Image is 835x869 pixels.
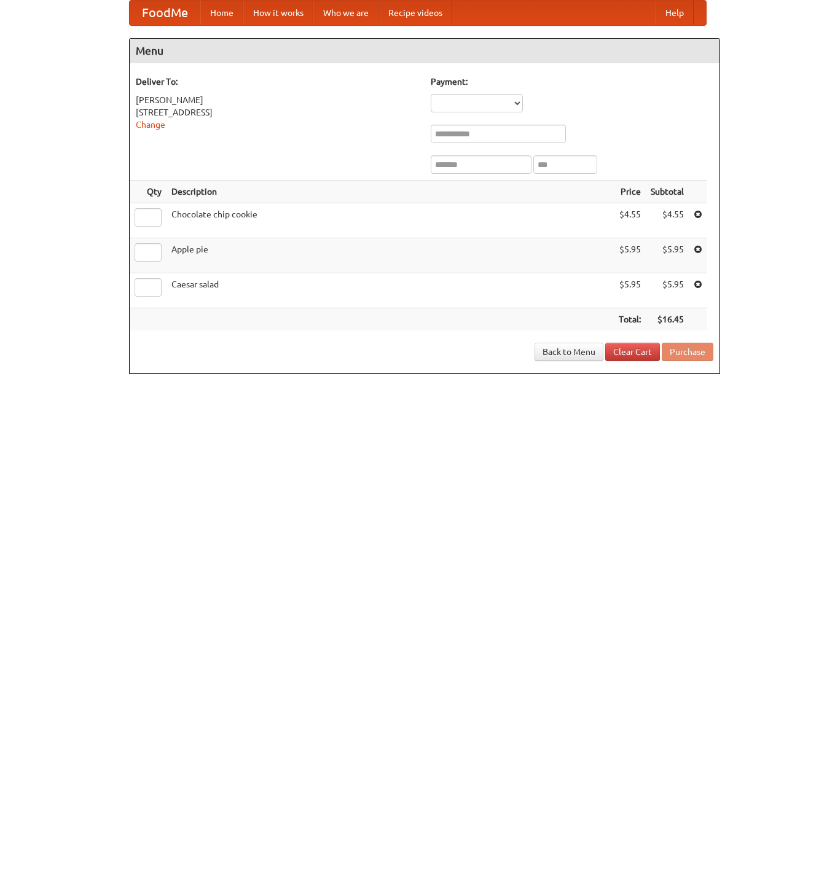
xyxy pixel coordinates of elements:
[378,1,452,25] a: Recipe videos
[646,181,689,203] th: Subtotal
[243,1,313,25] a: How it works
[167,273,614,308] td: Caesar salad
[605,343,660,361] a: Clear Cart
[167,203,614,238] td: Chocolate chip cookie
[431,76,713,88] h5: Payment:
[136,94,418,106] div: [PERSON_NAME]
[614,203,646,238] td: $4.55
[130,39,719,63] h4: Menu
[130,181,167,203] th: Qty
[200,1,243,25] a: Home
[614,273,646,308] td: $5.95
[646,203,689,238] td: $4.55
[136,76,418,88] h5: Deliver To:
[136,120,165,130] a: Change
[614,238,646,273] td: $5.95
[313,1,378,25] a: Who we are
[662,343,713,361] button: Purchase
[614,308,646,331] th: Total:
[136,106,418,119] div: [STREET_ADDRESS]
[167,181,614,203] th: Description
[646,273,689,308] td: $5.95
[130,1,200,25] a: FoodMe
[656,1,694,25] a: Help
[614,181,646,203] th: Price
[167,238,614,273] td: Apple pie
[646,308,689,331] th: $16.45
[646,238,689,273] td: $5.95
[535,343,603,361] a: Back to Menu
